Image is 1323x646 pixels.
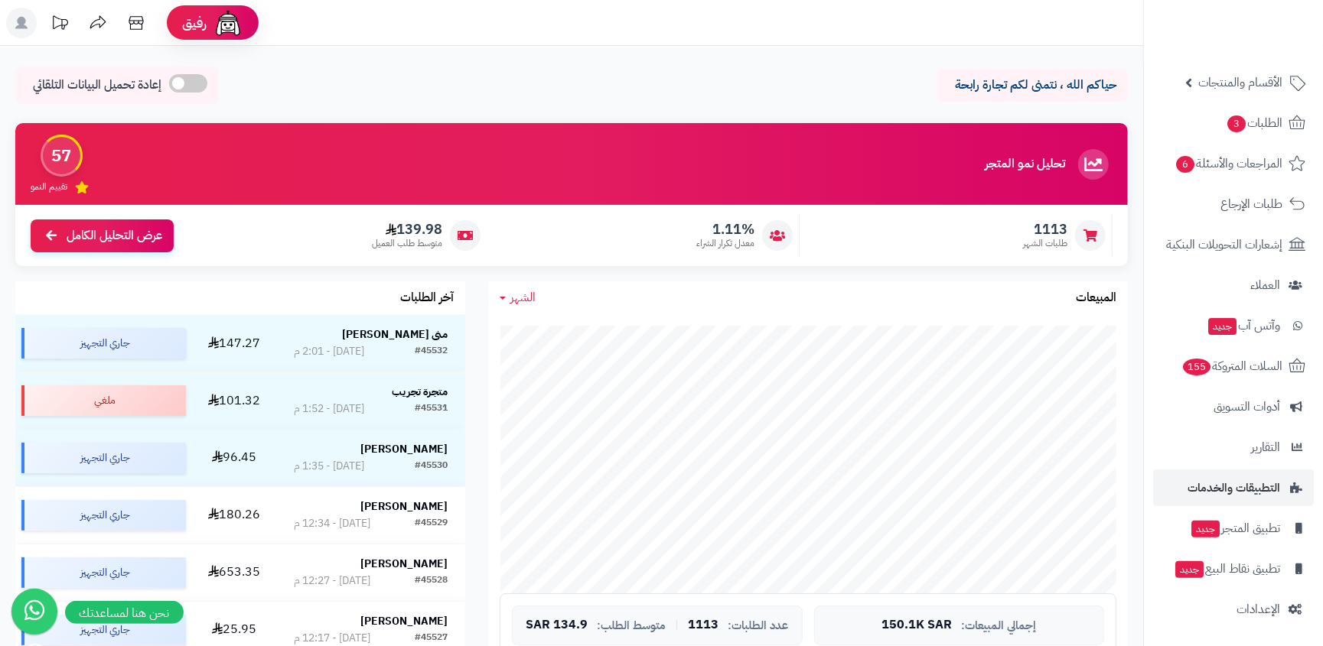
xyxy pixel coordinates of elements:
[1176,156,1194,173] span: 6
[1237,599,1280,620] span: الإعدادات
[1023,237,1067,250] span: طلبات الشهر
[510,288,536,307] span: الشهر
[1250,274,1280,296] span: العملاء
[1153,591,1314,628] a: الإعدادات
[192,430,276,486] td: 96.45
[881,618,952,632] span: 150.1K SAR
[500,289,536,307] a: الشهر
[1188,477,1280,498] span: التطبيقات والخدمات
[360,441,448,457] strong: [PERSON_NAME]
[1175,561,1204,578] span: جديد
[1214,396,1280,417] span: أدوات التسويق
[294,401,364,417] div: [DATE] - 1:52 م
[728,619,789,632] span: عدد الطلبات:
[415,516,448,531] div: #45529
[1153,550,1314,587] a: تطبيق نقاط البيعجديد
[696,237,754,250] span: معدل تكرار الشراء
[192,544,276,601] td: 653.35
[21,443,186,473] div: جاري التجهيز
[360,556,448,572] strong: [PERSON_NAME]
[360,498,448,515] strong: [PERSON_NAME]
[1153,469,1314,506] a: التطبيقات والخدمات
[1153,105,1314,141] a: الطلبات3
[1166,234,1282,255] span: إشعارات التحويلات البنكية
[1183,359,1211,375] span: 155
[294,573,370,589] div: [DATE] - 12:27 م
[985,157,1065,171] h3: تحليل نمو المتجر
[360,613,448,629] strong: [PERSON_NAME]
[1220,193,1282,215] span: طلبات الإرجاع
[1153,307,1314,344] a: وآتس آبجديد
[1153,510,1314,547] a: تطبيق المتجرجديد
[1174,558,1280,579] span: تطبيق نقاط البيع
[415,344,448,359] div: #45532
[415,573,448,589] div: #45528
[400,291,454,305] h3: آخر الطلبات
[948,76,1116,94] p: حياكم الله ، نتمنى لكم تجارة رابحة
[415,401,448,417] div: #45531
[31,219,174,252] a: عرض التحليل الكامل
[372,221,442,238] span: 139.98
[21,328,186,359] div: جاري التجهيز
[1153,429,1314,466] a: التقارير
[182,14,207,32] span: رفيق
[961,619,1036,632] span: إجمالي المبيعات:
[1153,186,1314,222] a: طلبات الإرجاع
[1153,348,1314,385] a: السلات المتروكة155
[1023,221,1067,238] span: 1113
[392,384,448,400] strong: متجرة تجريب
[1153,226,1314,263] a: إشعارات التحويلات البنكية
[21,500,186,531] div: جاري التجهيز
[294,516,370,531] div: [DATE] - 12:34 م
[415,459,448,474] div: #45530
[192,372,276,429] td: 101.32
[67,227,162,245] span: عرض التحليل الكامل
[31,180,67,193] span: تقييم النمو
[415,631,448,646] div: #45527
[1153,267,1314,304] a: العملاء
[1181,355,1282,377] span: السلات المتروكة
[192,315,276,372] td: 147.27
[294,344,364,359] div: [DATE] - 2:01 م
[372,237,442,250] span: متوسط طلب العميل
[21,615,186,645] div: جاري التجهيز
[1219,43,1308,75] img: logo-2.png
[1207,315,1280,336] span: وآتس آب
[1198,72,1282,93] span: الأقسام والمنتجات
[33,76,161,94] span: إعادة تحميل البيانات التلقائي
[294,459,364,474] div: [DATE] - 1:35 م
[1190,518,1280,539] span: تطبيق المتجر
[1208,318,1237,335] span: جديد
[294,631,370,646] div: [DATE] - 12:17 م
[192,487,276,544] td: 180.26
[21,385,186,416] div: ملغي
[1175,153,1282,174] span: المراجعات والأسئلة
[41,8,79,42] a: تحديثات المنصة
[696,221,754,238] span: 1.11%
[676,619,679,631] span: |
[1226,112,1282,134] span: الطلبات
[342,326,448,342] strong: منى [PERSON_NAME]
[1153,145,1314,182] a: المراجعات والأسئلة6
[1191,521,1220,537] span: جديد
[1251,437,1280,458] span: التقارير
[689,618,719,632] span: 1113
[21,557,186,588] div: جاري التجهيز
[598,619,666,632] span: متوسط الطلب:
[1227,115,1246,132] span: 3
[1153,388,1314,425] a: أدوات التسويق
[213,8,243,38] img: ai-face.png
[1076,291,1116,305] h3: المبيعات
[526,618,588,632] span: 134.9 SAR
